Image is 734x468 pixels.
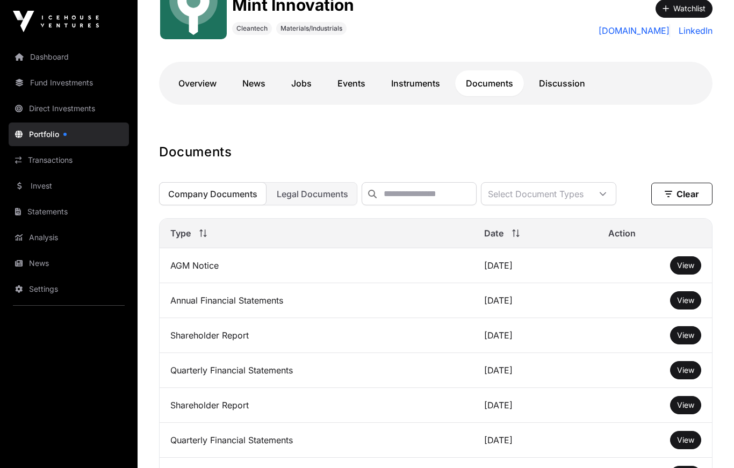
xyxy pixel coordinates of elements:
[677,260,694,271] a: View
[677,365,694,375] span: View
[473,318,598,353] td: [DATE]
[9,45,129,69] a: Dashboard
[9,97,129,120] a: Direct Investments
[170,227,191,240] span: Type
[674,24,713,37] a: LinkedIn
[473,423,598,458] td: [DATE]
[677,296,694,305] span: View
[9,226,129,249] a: Analysis
[677,261,694,270] span: View
[268,182,357,205] button: Legal Documents
[168,70,227,96] a: Overview
[680,416,734,468] iframe: Chat Widget
[232,70,276,96] a: News
[677,330,694,340] span: View
[608,227,636,240] span: Action
[677,295,694,306] a: View
[280,70,322,96] a: Jobs
[168,70,704,96] nav: Tabs
[677,400,694,409] span: View
[651,183,713,205] button: Clear
[473,353,598,388] td: [DATE]
[160,318,473,353] td: Shareholder Report
[9,277,129,301] a: Settings
[280,24,342,33] span: Materials/Industrials
[677,400,694,411] a: View
[9,200,129,224] a: Statements
[13,11,99,32] img: Icehouse Ventures Logo
[168,189,257,199] span: Company Documents
[677,365,694,376] a: View
[9,71,129,95] a: Fund Investments
[677,330,694,341] a: View
[160,283,473,318] td: Annual Financial Statements
[277,189,348,199] span: Legal Documents
[670,396,701,414] button: View
[327,70,376,96] a: Events
[9,251,129,275] a: News
[670,326,701,344] button: View
[670,291,701,309] button: View
[670,256,701,275] button: View
[236,24,268,33] span: Cleantech
[159,182,267,205] button: Company Documents
[160,388,473,423] td: Shareholder Report
[160,248,473,283] td: AGM Notice
[159,143,713,161] h1: Documents
[481,183,590,205] div: Select Document Types
[473,388,598,423] td: [DATE]
[473,283,598,318] td: [DATE]
[473,248,598,283] td: [DATE]
[670,431,701,449] button: View
[484,227,503,240] span: Date
[9,174,129,198] a: Invest
[455,70,524,96] a: Documents
[9,148,129,172] a: Transactions
[380,70,451,96] a: Instruments
[160,423,473,458] td: Quarterly Financial Statements
[528,70,596,96] a: Discussion
[677,435,694,444] span: View
[677,435,694,445] a: View
[670,361,701,379] button: View
[160,353,473,388] td: Quarterly Financial Statements
[9,123,129,146] a: Portfolio
[599,24,670,37] a: [DOMAIN_NAME]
